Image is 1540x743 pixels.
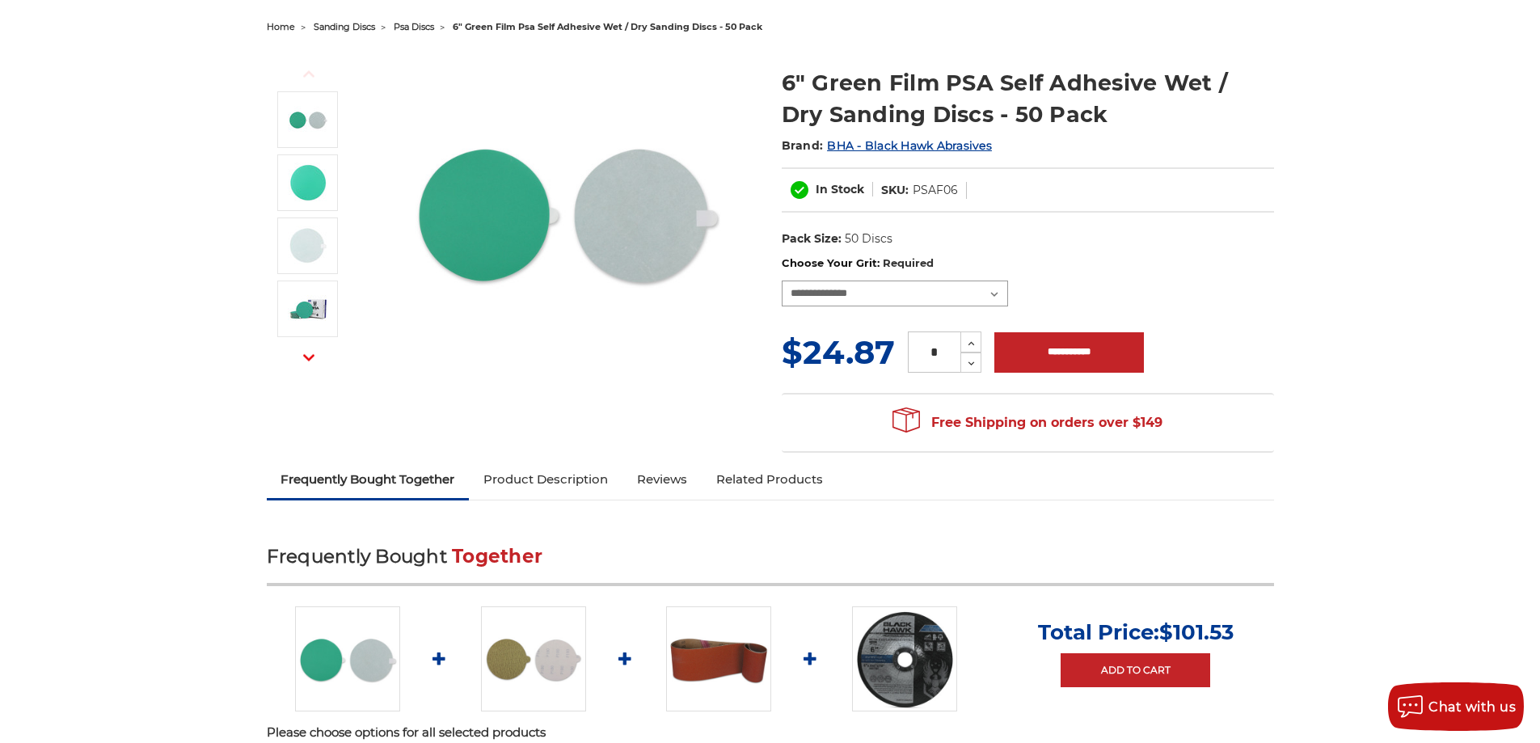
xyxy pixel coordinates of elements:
a: Frequently Bought Together [267,462,470,497]
span: Brand: [782,138,824,153]
span: In Stock [816,182,864,196]
a: sanding discs [314,21,375,32]
p: Please choose options for all selected products [267,724,1274,742]
img: 2000 grit sandpaper disc, 6 inches, with fast cutting aluminum oxide on waterproof green polyeste... [288,163,328,203]
img: 6-inch 600-grit green film PSA disc with green polyester film backing for metal grinding and bare... [405,50,728,374]
dd: PSAF06 [913,182,958,199]
span: Together [452,545,542,568]
p: Total Price: [1038,619,1234,645]
a: home [267,21,295,32]
a: Reviews [622,462,702,497]
button: Chat with us [1388,682,1524,731]
img: 6-inch 1000-grit green film PSA stickyback disc for professional-grade sanding on automotive putty [288,226,328,266]
h1: 6" Green Film PSA Self Adhesive Wet / Dry Sanding Discs - 50 Pack [782,67,1274,130]
a: BHA - Black Hawk Abrasives [827,138,992,153]
span: Chat with us [1428,699,1516,715]
label: Choose Your Grit: [782,255,1274,272]
a: Related Products [702,462,838,497]
span: Free Shipping on orders over $149 [892,407,1162,439]
dd: 50 Discs [845,230,892,247]
dt: Pack Size: [782,230,842,247]
span: $101.53 [1159,619,1234,645]
button: Next [289,340,328,375]
a: Add to Cart [1061,653,1210,687]
span: 6" green film psa self adhesive wet / dry sanding discs - 50 pack [453,21,762,32]
img: Close-up of BHA PSA discs box detailing 120-grit green film discs with budget friendly 50 bulk pack [288,289,328,329]
a: psa discs [394,21,434,32]
a: Product Description [469,462,622,497]
img: 6-inch 600-grit green film PSA disc with green polyester film backing for metal grinding and bare... [295,606,400,711]
small: Required [883,256,934,269]
dt: SKU: [881,182,909,199]
img: 6-inch 600-grit green film PSA disc with green polyester film backing for metal grinding and bare... [288,99,328,140]
button: Previous [289,57,328,91]
span: $24.87 [782,332,895,372]
span: Frequently Bought [267,545,447,568]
